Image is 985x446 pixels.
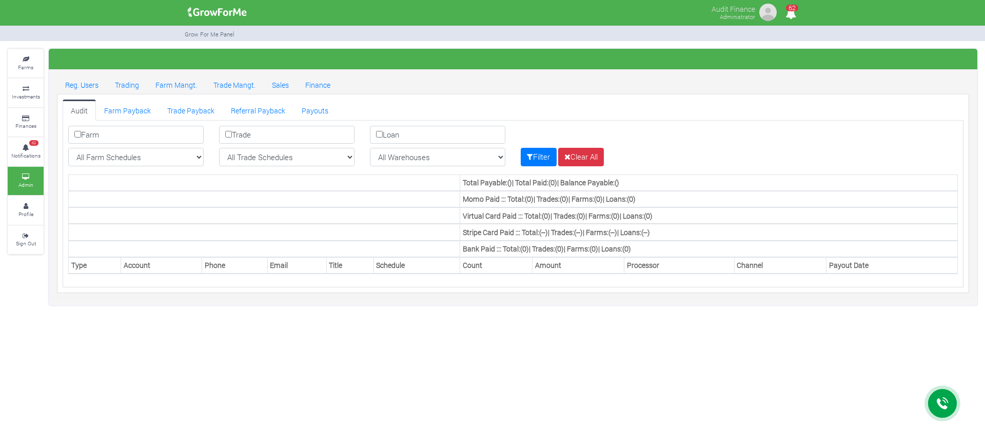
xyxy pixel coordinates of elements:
[57,74,107,94] a: Reg. Users
[611,211,620,221] b: (0)
[574,227,583,237] b: (--)
[11,152,41,159] small: Notifications
[8,138,44,166] a: 62 Notifications
[555,244,564,254] b: (0)
[69,257,121,274] th: Type
[542,211,550,221] b: (0)
[29,140,38,146] span: 62
[225,131,232,138] input: Trade
[644,211,653,221] b: (0)
[758,2,778,23] img: growforme image
[624,257,735,274] th: Processor
[577,211,585,221] b: (0)
[521,148,557,166] button: Filter
[16,240,36,247] small: Sign Out
[641,227,650,237] b: (--)
[781,10,801,20] a: 62
[202,257,268,274] th: Phone
[96,100,159,120] a: Farm Payback
[786,5,798,11] span: 62
[159,100,223,120] a: Trade Payback
[558,148,604,166] a: Clear All
[460,174,958,191] th: Total Payable: | Total Paid: | Balance Payable:
[12,93,40,100] small: Investments
[520,244,529,254] b: (0)
[370,126,505,144] label: Loan
[460,191,958,207] th: Momo Paid ::: Total: | Trades: | Farms: | Loans:
[326,257,373,274] th: Title
[560,194,568,204] b: (0)
[223,100,293,120] a: Referral Payback
[63,100,96,120] a: Audit
[525,194,534,204] b: (0)
[219,126,354,144] label: Trade
[8,79,44,107] a: Investments
[622,244,631,254] b: (0)
[460,207,958,224] th: Virtual Card Paid ::: Total: | Trades: | Farms: | Loans:
[185,30,234,38] small: Grow For Me Panel
[460,241,958,257] th: Bank Paid ::: Total: | Trades: | Farms: | Loans:
[720,13,755,21] small: Administrator
[627,194,636,204] b: (0)
[264,74,297,94] a: Sales
[589,244,598,254] b: (0)
[8,108,44,137] a: Finances
[18,64,33,71] small: Farms
[147,74,205,94] a: Farm Mangt.
[615,178,619,187] b: ()
[121,257,202,274] th: Account
[15,122,36,129] small: Finances
[68,126,204,144] label: Farm
[712,2,755,14] p: Audit Finance
[184,2,250,23] img: growforme image
[18,210,33,218] small: Profile
[460,257,533,274] th: Count
[460,224,958,240] th: Stripe Card Paid ::: Total: | Trades: | Farms: | Loans:
[8,196,44,224] a: Profile
[18,181,33,188] small: Admin
[267,257,326,274] th: Email
[539,227,548,237] b: (--)
[297,74,339,94] a: Finance
[107,74,147,94] a: Trading
[507,178,512,187] b: ()
[74,131,81,138] input: Farm
[594,194,603,204] b: (0)
[8,167,44,195] a: Admin
[376,131,383,138] input: Loan
[373,257,460,274] th: Schedule
[533,257,624,274] th: Amount
[8,226,44,254] a: Sign Out
[8,49,44,77] a: Farms
[826,257,958,274] th: Payout Date
[608,227,617,237] b: (--)
[205,74,264,94] a: Trade Mangt.
[548,178,557,187] b: (0)
[293,100,337,120] a: Payouts
[734,257,826,274] th: Channel
[781,2,801,25] i: Notifications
